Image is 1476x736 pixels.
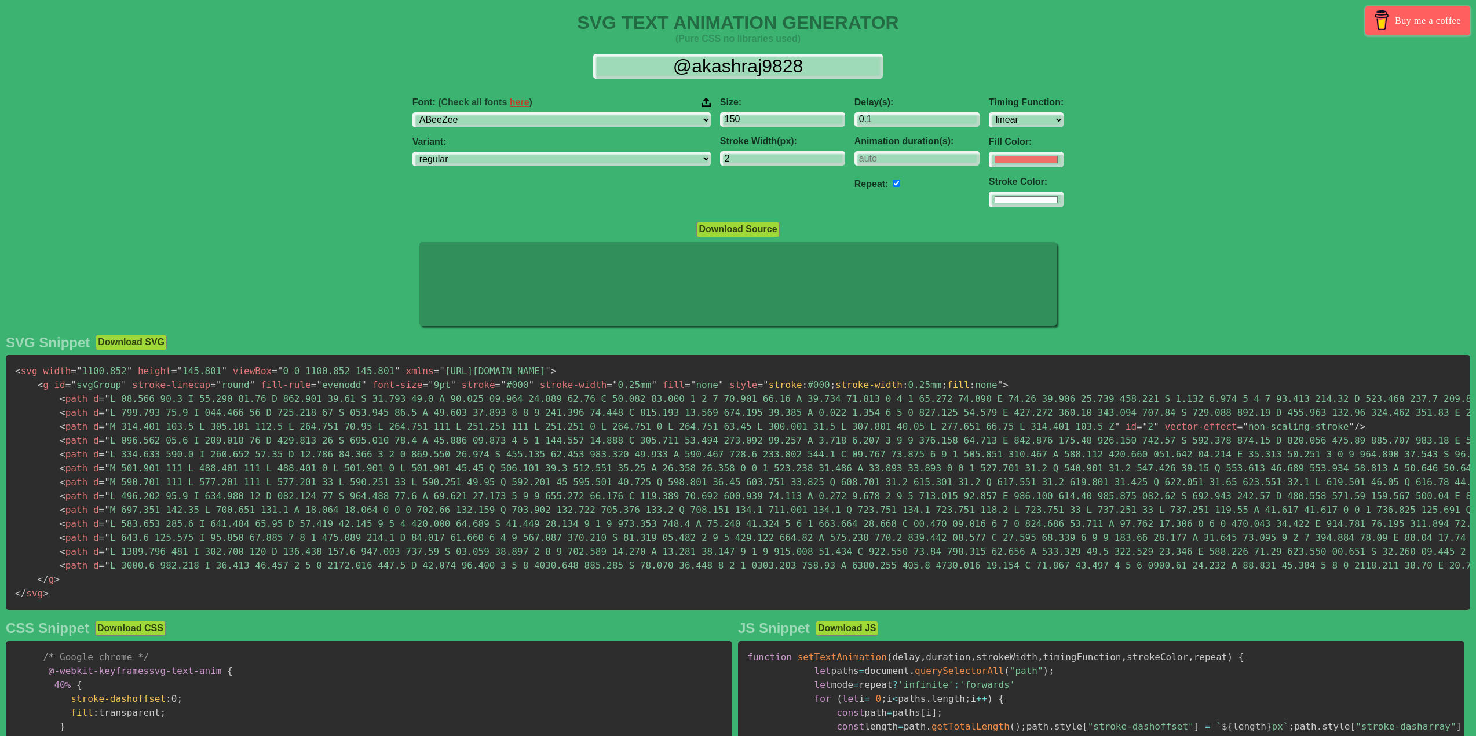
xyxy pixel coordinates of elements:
[926,721,931,732] span: .
[412,97,532,108] span: Font:
[1222,721,1233,732] span: ${
[104,407,110,418] span: "
[1142,421,1148,432] span: "
[272,365,400,376] span: 0 0 1100.852 145.801
[104,477,110,488] span: "
[881,693,887,704] span: ;
[1216,721,1222,732] span: `
[60,518,65,529] span: <
[947,379,970,390] span: fill
[1048,665,1054,676] span: ;
[802,379,808,390] span: :
[696,222,779,237] button: Download Source
[937,707,943,718] span: ;
[998,379,1003,390] span: "
[104,490,110,501] span: "
[38,379,43,390] span: <
[60,546,65,557] span: <
[663,379,685,390] span: fill
[60,518,87,529] span: path
[93,421,99,432] span: d
[127,365,133,376] span: "
[1048,721,1054,732] span: .
[104,449,110,460] span: "
[216,379,222,390] span: "
[93,407,99,418] span: d
[316,379,322,390] span: "
[49,665,222,676] span: svg-text-anim
[60,421,87,432] span: path
[989,137,1064,147] label: Fill Color:
[1237,421,1354,432] span: non-scaling-stroke
[1164,421,1237,432] span: vector-effect
[93,435,99,446] span: d
[277,365,283,376] span: "
[104,532,110,543] span: "
[1010,721,1015,732] span: (
[970,379,976,390] span: :
[171,365,177,376] span: =
[1037,651,1043,662] span: ,
[1188,651,1194,662] span: ,
[607,379,657,390] span: 0.25mm
[859,665,865,676] span: =
[422,379,428,390] span: =
[132,379,210,390] span: stroke-linecap
[93,393,99,404] span: d
[93,518,99,529] span: d
[1121,651,1127,662] span: ,
[1004,665,1010,676] span: (
[528,379,534,390] span: "
[814,693,831,704] span: for
[104,518,110,529] span: "
[60,504,65,515] span: <
[65,379,127,390] span: svgGroup
[95,621,166,636] button: Download CSS
[99,421,1120,432] span: M 314.401 103.5 L 305.101 112.5 L 264.751 70.95 L 264.751 111 L 251.251 111 L 251.251 0 L 264.751...
[876,693,882,704] span: 0
[311,379,317,390] span: =
[864,693,870,704] span: =
[412,137,711,147] label: Variant:
[738,620,810,636] h2: JS Snippet
[311,379,367,390] span: evenodd
[71,707,93,718] span: fill
[60,393,87,404] span: path
[854,112,980,127] input: 0.1s
[836,707,864,718] span: const
[1237,421,1243,432] span: =
[835,379,903,390] span: stroke-width
[76,365,82,376] span: "
[428,379,434,390] span: "
[1137,421,1142,432] span: =
[651,379,657,390] span: "
[15,588,43,599] span: svg
[272,365,277,376] span: =
[510,97,529,107] a: here
[99,546,105,557] span: =
[941,379,947,390] span: ;
[769,379,802,390] span: stroke
[76,679,82,690] span: {
[1317,721,1322,732] span: .
[60,449,87,460] span: path
[99,518,105,529] span: =
[233,365,272,376] span: viewBox
[227,665,233,676] span: {
[60,407,65,418] span: <
[99,463,105,474] span: =
[854,97,980,108] label: Delay(s):
[104,393,110,404] span: "
[6,335,90,351] h2: SVG Snippet
[1456,721,1462,732] span: ]
[500,379,506,390] span: "
[93,463,99,474] span: d
[1283,721,1289,732] span: `
[1043,665,1049,676] span: )
[104,463,110,474] span: "
[1137,421,1159,432] span: 2
[38,574,49,585] span: </
[898,679,953,690] span: 'infinite'
[842,693,859,704] span: let
[729,379,757,390] span: style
